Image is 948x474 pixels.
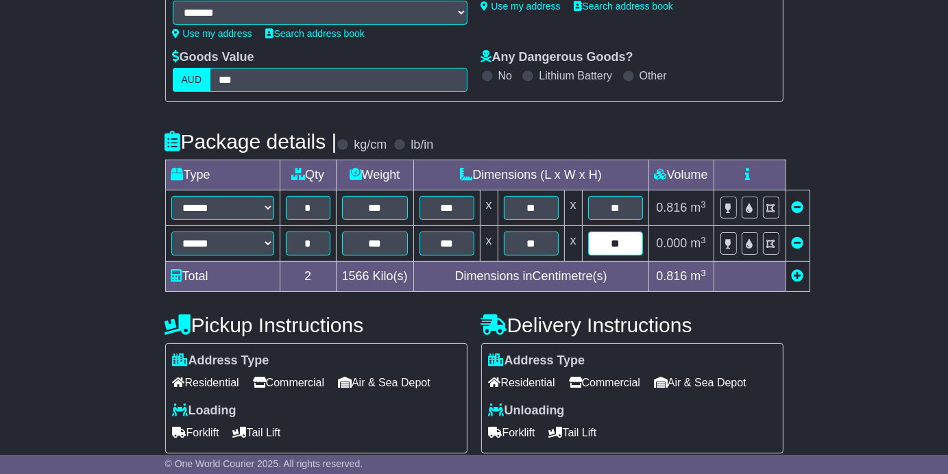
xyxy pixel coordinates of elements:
label: Lithium Battery [539,69,612,82]
span: Air & Sea Depot [654,372,746,393]
span: 0.000 [656,236,687,250]
label: Other [640,69,667,82]
sup: 3 [701,268,706,278]
a: Search address book [574,1,673,12]
td: Volume [648,160,714,190]
label: Unloading [489,403,565,419]
label: AUD [173,68,211,92]
td: Qty [280,160,336,190]
span: © One World Courier 2025. All rights reserved. [165,458,363,469]
a: Add new item [792,269,804,283]
td: x [564,190,582,226]
span: Commercial [253,372,324,393]
td: Type [165,160,280,190]
td: Dimensions (L x W x H) [413,160,648,190]
span: m [690,269,706,283]
label: Any Dangerous Goods? [481,50,633,65]
h4: Pickup Instructions [165,314,467,336]
td: Kilo(s) [336,262,413,292]
td: x [480,226,498,262]
label: No [498,69,512,82]
label: Loading [173,403,236,419]
td: 2 [280,262,336,292]
label: Address Type [173,353,269,369]
h4: Package details | [165,130,337,153]
span: Forklift [173,422,219,443]
a: Remove this item [792,236,804,250]
label: Goods Value [173,50,254,65]
span: Residential [173,372,239,393]
label: kg/cm [354,138,387,153]
a: Remove this item [792,201,804,214]
label: Address Type [489,353,585,369]
a: Search address book [266,28,365,39]
span: 0.816 [656,269,687,283]
span: Air & Sea Depot [338,372,430,393]
span: Forklift [489,422,535,443]
td: Dimensions in Centimetre(s) [413,262,648,292]
sup: 3 [701,235,706,245]
a: Use my address [481,1,561,12]
span: m [690,236,706,250]
sup: 3 [701,199,706,210]
h4: Delivery Instructions [481,314,783,336]
label: lb/in [411,138,433,153]
td: Total [165,262,280,292]
span: 1566 [342,269,369,283]
span: m [690,201,706,214]
td: x [564,226,582,262]
span: Tail Lift [233,422,281,443]
span: 0.816 [656,201,687,214]
span: Residential [489,372,555,393]
td: x [480,190,498,226]
span: Commercial [569,372,640,393]
span: Tail Lift [549,422,597,443]
td: Weight [336,160,413,190]
a: Use my address [173,28,252,39]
